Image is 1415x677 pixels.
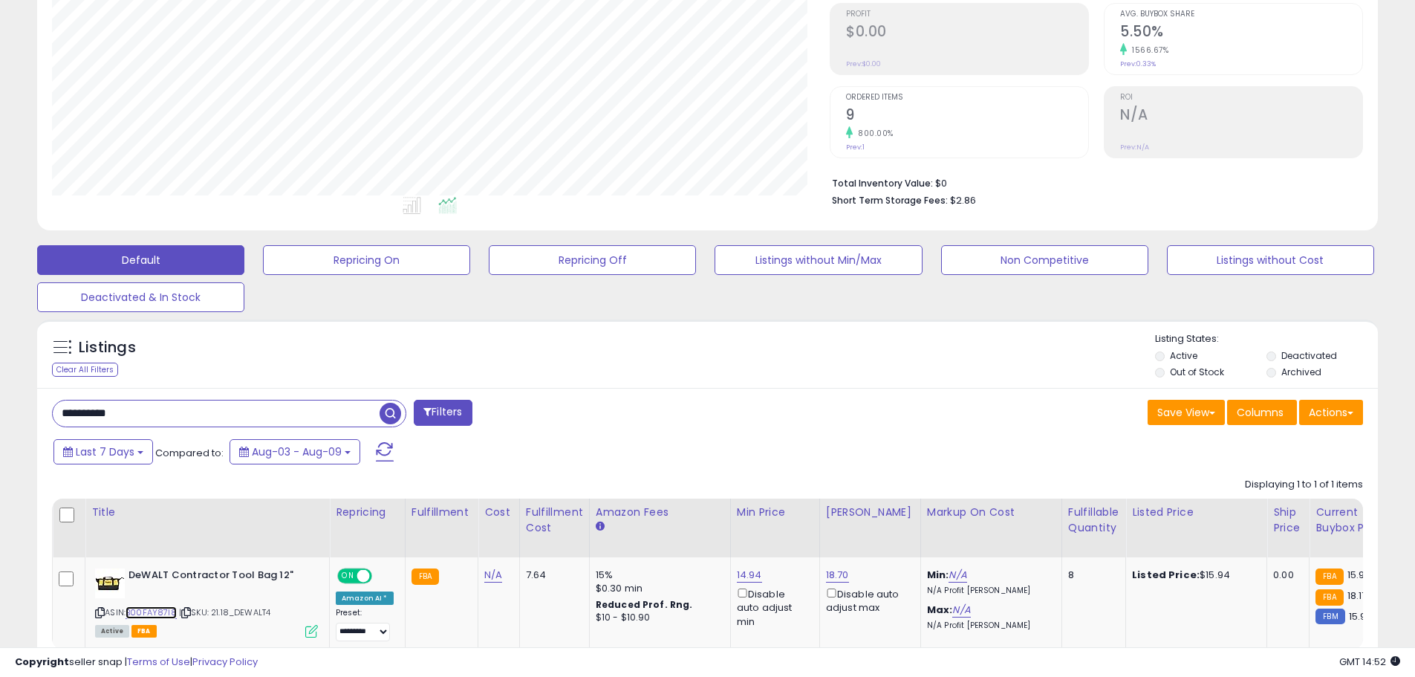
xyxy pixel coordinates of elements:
[832,177,933,190] b: Total Inventory Value:
[927,568,949,582] b: Min:
[1132,568,1200,582] b: Listed Price:
[339,570,357,583] span: ON
[920,499,1061,557] th: The percentage added to the cost of goods (COGS) that forms the calculator for Min & Max prices.
[1339,655,1400,669] span: 2025-08-17 14:52 GMT
[412,569,439,585] small: FBA
[370,570,394,583] span: OFF
[596,612,719,624] div: $10 - $10.90
[952,603,970,618] a: N/A
[927,586,1050,596] p: N/A Profit [PERSON_NAME]
[1299,400,1363,425] button: Actions
[526,569,578,582] div: 7.64
[826,568,849,583] a: 18.70
[950,193,976,207] span: $2.86
[179,606,270,618] span: | SKU: 21.18_DEWALT4
[484,505,513,520] div: Cost
[484,568,502,583] a: N/A
[263,245,470,275] button: Repricing On
[846,143,865,152] small: Prev: 1
[526,505,583,536] div: Fulfillment Cost
[596,598,693,611] b: Reduced Prof. Rng.
[853,128,894,139] small: 800.00%
[846,23,1088,43] h2: $0.00
[1120,143,1149,152] small: Prev: N/A
[1127,45,1168,56] small: 1566.67%
[1281,366,1321,378] label: Archived
[927,505,1055,520] div: Markup on Cost
[1167,245,1374,275] button: Listings without Cost
[15,655,69,669] strong: Copyright
[336,505,399,520] div: Repricing
[949,568,966,583] a: N/A
[95,625,129,638] span: All listings currently available for purchase on Amazon
[1349,609,1373,623] span: 15.94
[1245,478,1363,492] div: Displaying 1 to 1 of 1 items
[95,569,125,598] img: 41OD3RKaLLL._SL40_.jpg
[927,603,953,617] b: Max:
[129,569,309,586] b: DeWALT Contractor Tool Bag 12"
[846,59,881,68] small: Prev: $0.00
[596,582,719,595] div: $0.30 min
[1315,505,1392,536] div: Current Buybox Price
[489,245,696,275] button: Repricing Off
[1273,505,1303,536] div: Ship Price
[15,655,258,670] div: seller snap | |
[336,608,394,641] div: Preset:
[52,363,118,377] div: Clear All Filters
[1132,505,1261,520] div: Listed Price
[1347,568,1372,582] span: 15.94
[1120,10,1362,19] span: Avg. Buybox Share
[53,439,153,464] button: Last 7 Days
[596,505,724,520] div: Amazon Fees
[79,337,136,358] h5: Listings
[252,444,342,459] span: Aug-03 - Aug-09
[1315,569,1343,585] small: FBA
[1120,94,1362,102] span: ROI
[37,245,244,275] button: Default
[37,282,244,312] button: Deactivated & In Stock
[1273,569,1298,582] div: 0.00
[1068,505,1119,536] div: Fulfillable Quantity
[1120,106,1362,126] h2: N/A
[1148,400,1225,425] button: Save View
[1170,349,1197,362] label: Active
[927,621,1050,631] p: N/A Profit [PERSON_NAME]
[1170,366,1224,378] label: Out of Stock
[941,245,1148,275] button: Non Competitive
[1237,405,1284,420] span: Columns
[846,94,1088,102] span: Ordered Items
[126,606,177,619] a: B00FAY87I8
[1315,609,1344,624] small: FBM
[596,520,605,534] small: Amazon Fees.
[737,586,808,629] div: Disable auto adjust min
[1227,400,1297,425] button: Columns
[596,569,719,582] div: 15%
[1155,332,1378,346] p: Listing States:
[1120,59,1156,68] small: Prev: 0.33%
[76,444,134,459] span: Last 7 Days
[1347,589,1367,603] span: 18.17
[230,439,360,464] button: Aug-03 - Aug-09
[846,106,1088,126] h2: 9
[1132,569,1255,582] div: $15.94
[826,505,914,520] div: [PERSON_NAME]
[1068,569,1114,582] div: 8
[412,505,472,520] div: Fulfillment
[846,10,1088,19] span: Profit
[95,569,318,636] div: ASIN:
[192,655,258,669] a: Privacy Policy
[155,446,224,460] span: Compared to:
[737,505,813,520] div: Min Price
[414,400,472,426] button: Filters
[826,586,909,615] div: Disable auto adjust max
[127,655,190,669] a: Terms of Use
[131,625,157,638] span: FBA
[737,568,762,583] a: 14.94
[832,173,1352,191] li: $0
[91,505,323,520] div: Title
[715,245,922,275] button: Listings without Min/Max
[832,194,948,207] b: Short Term Storage Fees:
[336,592,394,605] div: Amazon AI *
[1281,349,1337,362] label: Deactivated
[1315,589,1343,606] small: FBA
